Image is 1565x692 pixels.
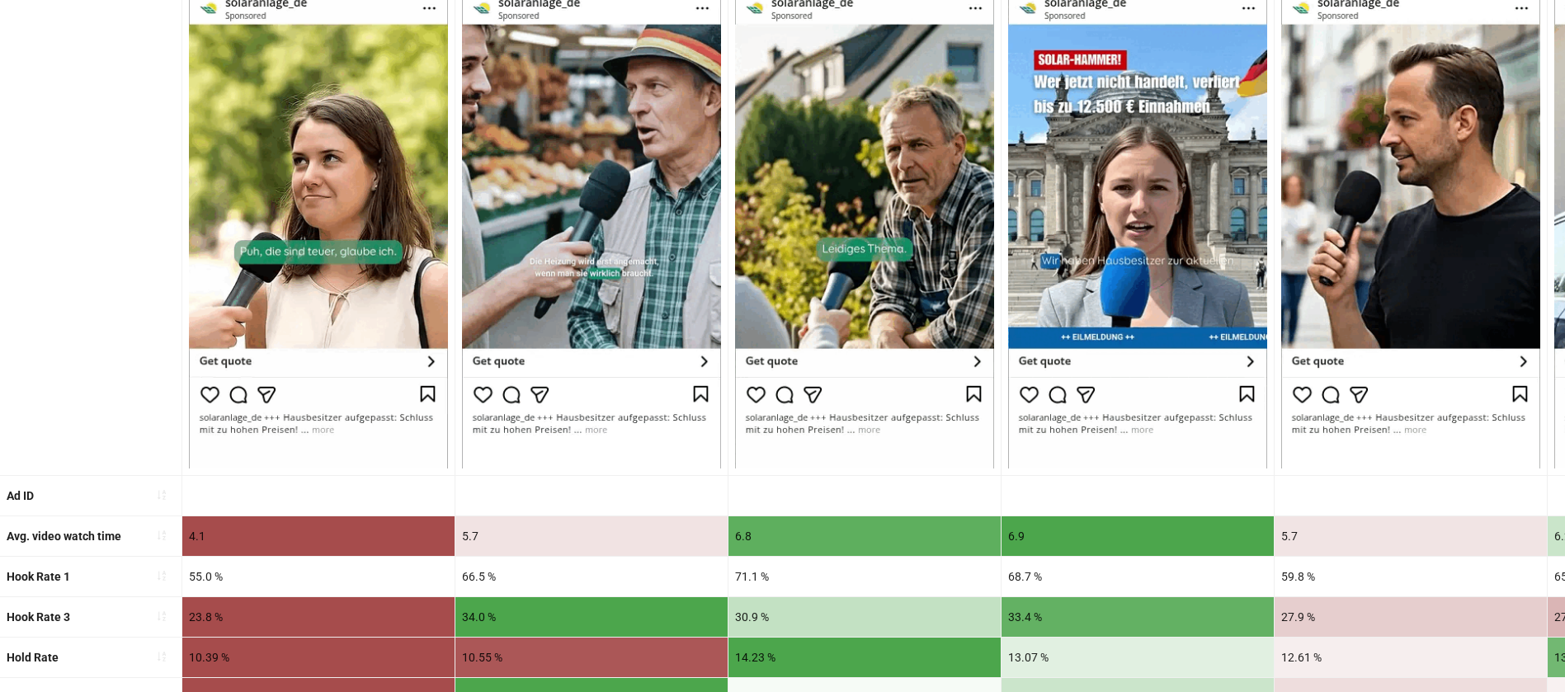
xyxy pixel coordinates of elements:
[156,651,167,662] span: sort-ascending
[455,597,728,637] div: 34.0 %
[455,516,728,556] div: 5.7
[1002,597,1274,637] div: 33.4 %
[455,557,728,596] div: 66.5 %
[1275,638,1547,677] div: 12.61 %
[156,489,167,501] span: sort-ascending
[1275,516,1547,556] div: 5.7
[728,516,1001,556] div: 6.8
[728,557,1001,596] div: 71.1 %
[728,638,1001,677] div: 14.23 %
[182,516,455,556] div: 4.1
[182,597,455,637] div: 23.8 %
[182,557,455,596] div: 55.0 %
[182,638,455,677] div: 10.39 %
[156,610,167,622] span: sort-ascending
[156,530,167,541] span: sort-ascending
[728,597,1001,637] div: 30.9 %
[7,610,70,624] b: Hook Rate 3
[1275,557,1547,596] div: 59.8 %
[455,638,728,677] div: 10.55 %
[1275,597,1547,637] div: 27.9 %
[7,489,34,502] b: Ad ID
[1002,557,1274,596] div: 68.7 %
[1002,516,1274,556] div: 6.9
[7,530,121,543] b: Avg. video watch time
[1002,638,1274,677] div: 13.07 %
[7,651,59,664] b: Hold Rate
[7,570,70,583] b: Hook Rate 1
[156,570,167,581] span: sort-ascending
